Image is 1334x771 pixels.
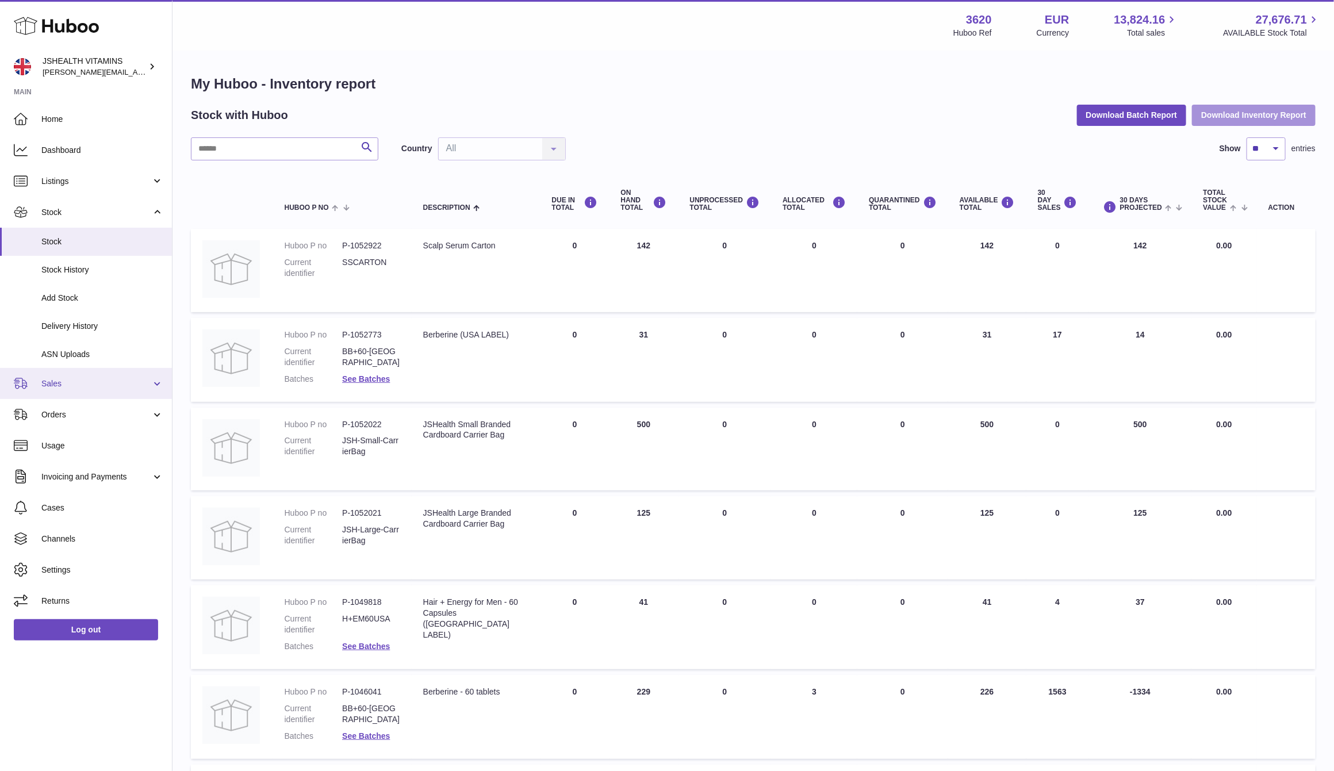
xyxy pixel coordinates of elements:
div: JSHEALTH VITAMINS [43,56,146,78]
button: Download Inventory Report [1192,105,1316,125]
td: 0 [771,229,857,312]
td: 0 [1026,408,1089,491]
span: 0.00 [1216,687,1232,696]
a: 13,824.16 Total sales [1114,12,1178,39]
td: 0 [771,496,857,580]
span: Total sales [1127,28,1178,39]
img: product image [202,597,260,654]
div: Berberine (USA LABEL) [423,329,529,340]
dd: P-1052021 [342,508,400,519]
span: Delivery History [41,321,163,332]
dt: Current identifier [285,524,343,546]
dd: P-1049818 [342,597,400,608]
span: Sales [41,378,151,389]
span: [PERSON_NAME][EMAIL_ADDRESS][DOMAIN_NAME] [43,67,231,76]
td: 0 [771,408,857,491]
div: Scalp Serum Carton [423,240,529,251]
dd: P-1052022 [342,419,400,430]
dt: Huboo P no [285,240,343,251]
span: 0.00 [1216,597,1232,607]
div: UNPROCESSED Total [690,196,760,212]
a: Log out [14,619,158,640]
td: 142 [948,229,1026,312]
td: 41 [609,585,678,669]
span: Description [423,204,470,212]
dt: Batches [285,731,343,742]
dt: Current identifier [285,435,343,457]
span: Dashboard [41,145,163,156]
span: 0 [900,241,905,250]
a: See Batches [342,731,390,741]
span: ASN Uploads [41,349,163,360]
span: 0 [900,687,905,696]
div: JSHealth Small Branded Cardboard Carrier Bag [423,419,529,441]
dt: Huboo P no [285,686,343,697]
td: 0 [678,675,772,759]
span: Home [41,114,163,125]
td: 1563 [1026,675,1089,759]
td: 226 [948,675,1026,759]
td: 142 [1089,229,1192,312]
div: DUE IN TOTAL [552,196,598,212]
td: 0 [540,496,609,580]
td: 0 [540,675,609,759]
td: 0 [771,585,857,669]
td: 142 [609,229,678,312]
dt: Current identifier [285,346,343,368]
dt: Current identifier [285,703,343,725]
div: Hair + Energy for Men - 60 Capsules ([GEOGRAPHIC_DATA] LABEL) [423,597,529,640]
span: 0.00 [1216,241,1232,250]
dd: BB+60-[GEOGRAPHIC_DATA] [342,703,400,725]
div: Currency [1037,28,1069,39]
strong: 3620 [966,12,992,28]
span: Stock History [41,264,163,275]
dt: Huboo P no [285,419,343,430]
dd: BB+60-[GEOGRAPHIC_DATA] [342,346,400,368]
td: 125 [948,496,1026,580]
td: 37 [1089,585,1192,669]
div: Action [1268,204,1304,212]
span: 13,824.16 [1114,12,1165,28]
td: -1334 [1089,675,1192,759]
label: Show [1220,143,1241,154]
td: 0 [540,318,609,402]
td: 3 [771,675,857,759]
td: 4 [1026,585,1089,669]
span: Total stock value [1203,189,1227,212]
dd: SSCARTON [342,257,400,279]
td: 0 [678,408,772,491]
td: 229 [609,675,678,759]
h1: My Huboo - Inventory report [191,75,1316,93]
td: 0 [540,229,609,312]
span: 0.00 [1216,330,1232,339]
span: 0.00 [1216,508,1232,517]
td: 500 [1089,408,1192,491]
span: Huboo P no [285,204,329,212]
label: Country [401,143,432,154]
td: 125 [609,496,678,580]
td: 31 [609,318,678,402]
td: 14 [1089,318,1192,402]
img: product image [202,508,260,565]
dt: Huboo P no [285,597,343,608]
span: Add Stock [41,293,163,304]
dd: P-1052773 [342,329,400,340]
td: 0 [1026,229,1089,312]
span: AVAILABLE Stock Total [1223,28,1320,39]
td: 41 [948,585,1026,669]
img: product image [202,329,260,387]
span: Returns [41,596,163,607]
td: 0 [540,585,609,669]
div: QUARANTINED Total [869,196,937,212]
span: Orders [41,409,151,420]
td: 31 [948,318,1026,402]
dt: Huboo P no [285,329,343,340]
span: Stock [41,207,151,218]
a: See Batches [342,374,390,383]
td: 500 [948,408,1026,491]
dd: P-1046041 [342,686,400,697]
span: 30 DAYS PROJECTED [1120,197,1162,212]
span: Invoicing and Payments [41,471,151,482]
img: francesca@jshealthvitamins.com [14,58,31,75]
td: 0 [771,318,857,402]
